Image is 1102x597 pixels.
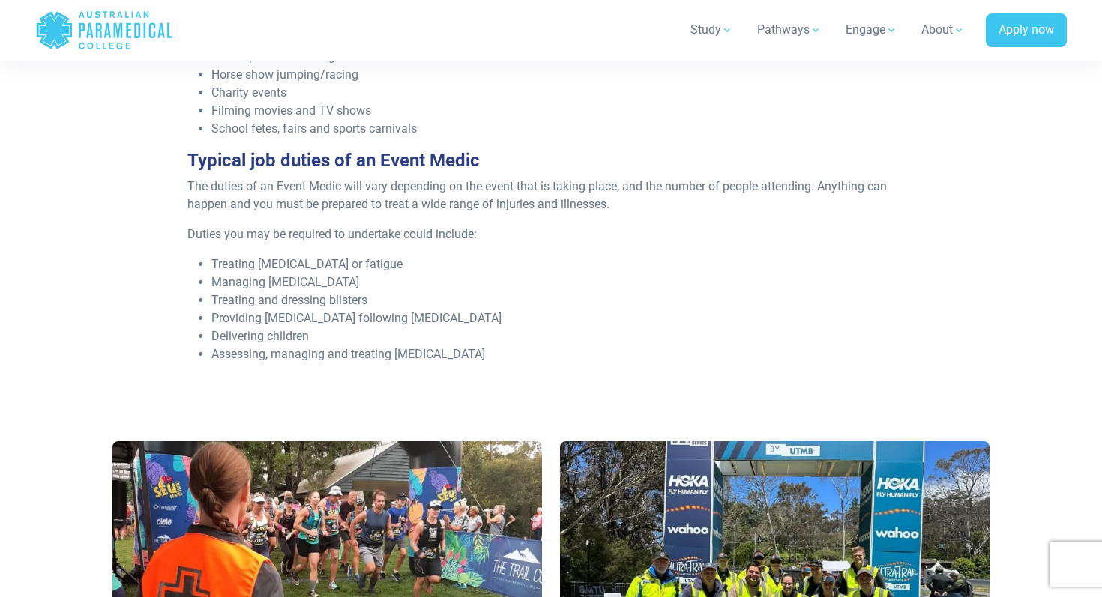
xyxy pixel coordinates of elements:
a: Study [681,9,742,51]
a: Pathways [748,9,831,51]
p: Duties you may be required to undertake could include: [187,225,915,243]
a: Apply now [986,13,1067,48]
li: Assessing, managing and treating [MEDICAL_DATA] [211,345,915,363]
a: About [912,9,974,51]
li: Delivering children [211,327,915,345]
li: Horse show jumping/racing [211,66,915,84]
a: Engage [837,9,906,51]
li: Charity events [211,84,915,102]
p: The duties of an Event Medic will vary depending on the event that is taking place, and the numbe... [187,178,915,213]
li: School fetes, fairs and sports carnivals [211,120,915,138]
li: Filming movies and TV shows [211,102,915,120]
a: Australian Paramedical College [35,6,174,55]
li: Treating [MEDICAL_DATA] or fatigue [211,255,915,273]
li: Providing [MEDICAL_DATA] following [MEDICAL_DATA] [211,309,915,327]
li: Managing [MEDICAL_DATA] [211,273,915,291]
li: Treating and dressing blisters [211,291,915,309]
h3: Typical job duties of an Event Medic [187,150,915,172]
